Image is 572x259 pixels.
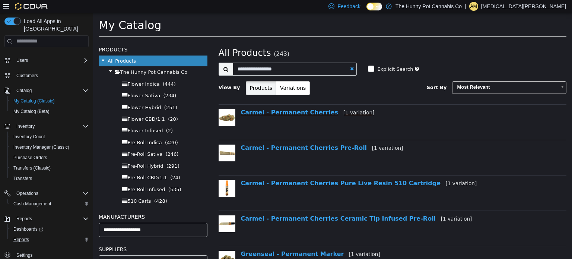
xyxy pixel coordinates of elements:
[7,132,92,142] button: Inventory Count
[10,235,32,244] a: Reports
[10,235,89,244] span: Reports
[469,2,478,11] div: Alexia Mainiero
[1,85,92,96] button: Catalog
[61,185,74,191] span: (428)
[21,18,89,32] span: Load All Apps in [GEOGRAPHIC_DATA]
[1,121,92,132] button: Inventory
[10,225,89,234] span: Dashboards
[481,2,566,11] p: [MEDICAL_DATA][PERSON_NAME]
[16,88,32,94] span: Catalog
[10,153,89,162] span: Purchase Orders
[34,115,70,120] span: Flower Infused
[125,238,142,255] img: 150
[13,226,43,232] span: Dashboards
[34,103,71,109] span: Flower CBD/1:1
[7,224,92,234] a: Dashboards
[148,167,384,174] a: Carmel - Permanent Cherries Pure Live Resin 510 Cartridge[1 variation]
[13,237,29,243] span: Reports
[16,216,32,222] span: Reports
[10,174,89,183] span: Transfers
[10,132,48,141] a: Inventory Count
[7,199,92,209] button: Cash Management
[465,2,466,11] p: |
[470,2,477,11] span: AM
[13,189,89,198] span: Operations
[148,202,379,209] a: Carmel - Permanent Cherries Ceramic Tip Infused Pre-Roll[1 variation]
[13,189,41,198] button: Operations
[10,199,89,208] span: Cash Management
[125,167,142,184] img: 150
[7,234,92,245] button: Reports
[10,143,72,152] a: Inventory Manager (Classic)
[10,225,46,234] a: Dashboards
[34,138,69,144] span: Pre-Roll Sativa
[1,70,92,81] button: Customers
[10,143,89,152] span: Inventory Manager (Classic)
[13,86,89,95] span: Catalog
[34,150,70,156] span: Pre-Roll Hybrid
[10,174,35,183] a: Transfers
[183,68,217,82] button: Variations
[153,68,183,82] button: Products
[7,96,92,106] button: My Catalog (Classic)
[6,32,114,41] h5: Products
[16,123,35,129] span: Inventory
[13,201,51,207] span: Cash Management
[148,237,287,244] a: Greenseal - Permanent Marker[1 variation]
[366,3,382,10] input: Dark Mode
[13,122,38,131] button: Inventory
[15,45,43,51] span: All Products
[13,71,89,80] span: Customers
[34,92,68,97] span: Flower Hybrid
[10,153,50,162] a: Purchase Orders
[75,103,85,109] span: (20)
[34,127,69,132] span: Pre-Roll Indica
[1,55,92,66] button: Users
[10,97,58,105] a: My Catalog (Classic)
[16,252,32,258] span: Settings
[72,127,85,132] span: (420)
[256,238,287,244] small: [1 variation]
[13,71,41,80] a: Customers
[125,35,178,45] span: All Products
[6,199,114,208] h5: Manufacturers
[348,203,379,209] small: [1 variation]
[353,167,384,173] small: [1 variation]
[13,56,89,65] span: Users
[125,72,147,77] span: View By
[34,185,58,191] span: 510 Carts
[359,69,463,80] span: Most Relevant
[73,115,80,120] span: (2)
[71,92,84,97] span: (251)
[75,174,88,179] span: (535)
[70,80,83,85] span: (234)
[13,144,69,150] span: Inventory Manager (Classic)
[282,53,320,60] label: Explicit Search
[337,3,360,10] span: Feedback
[7,106,92,117] button: My Catalog (Beta)
[13,108,50,114] span: My Catalog (Beta)
[10,107,53,116] a: My Catalog (Beta)
[366,10,367,11] span: Dark Mode
[34,174,72,179] span: Pre-Roll Infused
[6,232,114,241] h5: Suppliers
[34,80,67,85] span: Flower Sativa
[10,164,89,173] span: Transfers (Classic)
[10,164,54,173] a: Transfers (Classic)
[16,57,28,63] span: Users
[7,142,92,152] button: Inventory Manager (Classic)
[7,152,92,163] button: Purchase Orders
[16,190,38,196] span: Operations
[13,98,55,104] span: My Catalog (Classic)
[250,97,282,102] small: [1 variation]
[10,132,89,141] span: Inventory Count
[13,122,89,131] span: Inventory
[181,38,196,44] small: (243)
[125,132,142,148] img: 150
[125,202,142,219] img: 150
[10,107,89,116] span: My Catalog (Beta)
[10,97,89,105] span: My Catalog (Classic)
[13,165,51,171] span: Transfers (Classic)
[13,56,31,65] button: Users
[16,73,38,79] span: Customers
